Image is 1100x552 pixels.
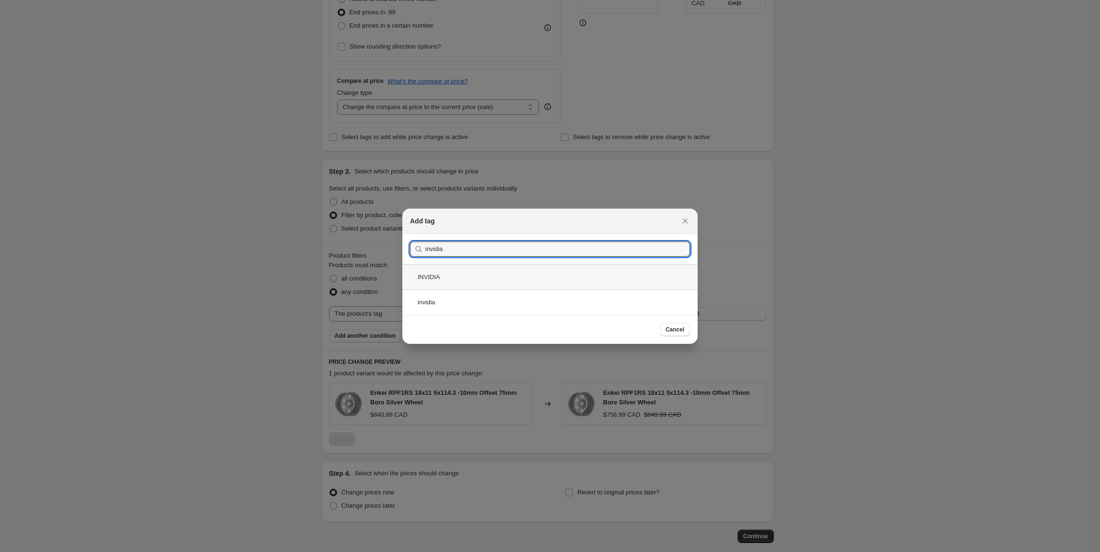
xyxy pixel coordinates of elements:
span: Cancel [666,326,684,333]
button: Close [679,214,692,228]
div: INVIDIA [402,264,698,290]
input: Search tags [425,241,690,257]
h2: Add tag [410,216,435,226]
button: Cancel [660,323,690,336]
div: invidia [402,290,698,315]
